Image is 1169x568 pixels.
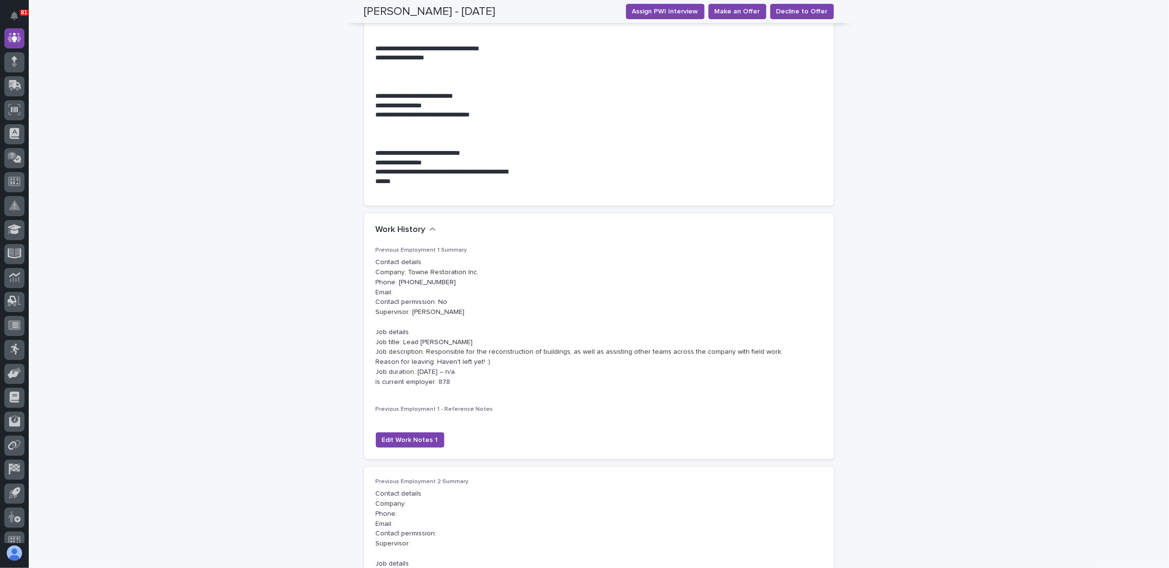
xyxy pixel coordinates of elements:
span: Previous Employment 1 Summary [376,247,467,253]
div: Notifications81 [12,12,24,27]
h2: [PERSON_NAME] - [DATE] [364,5,496,19]
button: Assign PWI Interview [626,4,705,19]
span: Decline to Offer [776,7,828,16]
button: Make an Offer [708,4,766,19]
span: Previous Employment 2 Summary [376,479,469,485]
span: Previous Employment 1 - Reference Notes [376,406,493,412]
button: Work History [376,225,436,235]
p: 81 [21,9,27,16]
button: users-avatar [4,543,24,563]
span: Assign PWI Interview [632,7,698,16]
button: Decline to Offer [770,4,834,19]
span: Make an Offer [715,7,760,16]
h2: Work History [376,225,426,235]
button: Notifications [4,6,24,26]
button: Edit Work Notes 1 [376,432,444,448]
span: Edit Work Notes 1 [382,435,438,445]
p: Contact details Company: Towne Restoration Inc. Phone: [PHONE_NUMBER] Email: Contact permission: ... [376,257,822,387]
